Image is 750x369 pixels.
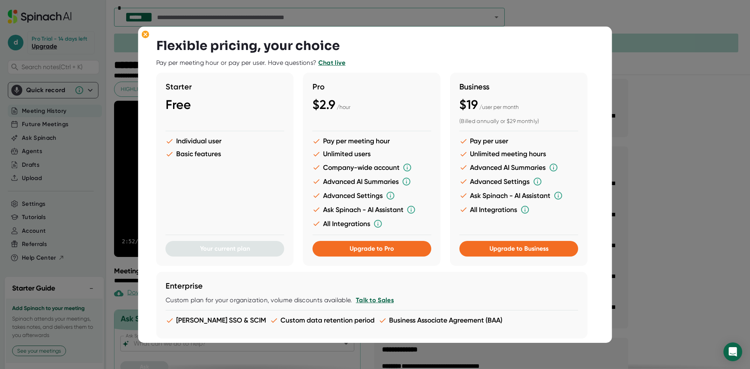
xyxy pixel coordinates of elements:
div: Open Intercom Messenger [723,342,742,361]
li: Custom data retention period [270,316,375,324]
li: Basic features [166,150,284,158]
li: Ask Spinach - AI Assistant [312,205,431,214]
h3: Pro [312,82,431,91]
span: Your current plan [200,245,250,252]
h3: Enterprise [166,281,578,291]
li: Ask Spinach - AI Assistant [459,191,578,200]
li: All Integrations [459,205,578,214]
span: Upgrade to Pro [350,245,394,252]
li: Unlimited users [312,150,431,158]
li: Advanced AI Summaries [312,177,431,186]
h3: Flexible pricing, your choice [156,38,340,53]
li: Unlimited meeting hours [459,150,578,158]
li: Advanced Settings [312,191,431,200]
div: (Billed annually or $29 monthly) [459,118,578,125]
div: Custom plan for your organization, volume discounts available. [166,296,578,304]
li: All Integrations [312,219,431,228]
span: Free [166,97,191,112]
span: Upgrade to Business [489,245,548,252]
h3: Starter [166,82,284,91]
li: [PERSON_NAME] SSO & SCIM [166,316,266,324]
button: Upgrade to Business [459,241,578,257]
li: Company-wide account [312,163,431,172]
li: Pay per user [459,137,578,145]
a: Chat live [318,59,346,66]
span: / hour [337,104,350,110]
li: Pay per meeting hour [312,137,431,145]
li: Business Associate Agreement (BAA) [379,316,502,324]
button: Upgrade to Pro [312,241,431,257]
li: Advanced AI Summaries [459,163,578,172]
li: Individual user [166,137,284,145]
div: Pay per meeting hour or pay per user. Have questions? [156,59,346,67]
li: Advanced Settings [459,177,578,186]
h3: Business [459,82,578,91]
a: Talk to Sales [355,296,393,304]
button: Your current plan [166,241,284,257]
span: $19 [459,97,478,112]
span: $2.9 [312,97,335,112]
span: / user per month [479,104,519,110]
